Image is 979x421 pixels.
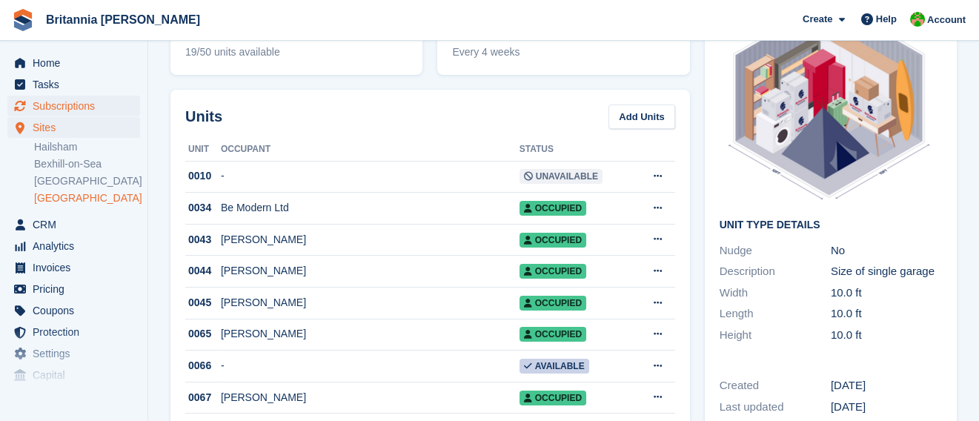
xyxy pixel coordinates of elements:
a: menu [7,236,140,256]
div: [DATE] [831,377,942,394]
a: menu [7,300,140,321]
div: Created [720,377,831,394]
span: Tasks [33,74,122,95]
div: 0043 [185,232,221,248]
span: Create [803,12,832,27]
a: [GEOGRAPHIC_DATA] [34,174,140,188]
th: Status [520,138,633,162]
span: Protection [33,322,122,342]
a: menu [7,74,140,95]
span: Available [520,359,589,374]
div: Description [720,263,831,280]
div: 0065 [185,326,221,342]
th: Unit [185,138,221,162]
span: Help [876,12,897,27]
span: Sites [33,117,122,138]
div: [PERSON_NAME] [221,295,520,311]
span: Coupons [33,300,122,321]
div: [PERSON_NAME] [221,390,520,405]
div: 0044 [185,263,221,279]
span: Occupied [520,264,586,279]
div: 10.0 ft [831,305,942,322]
a: Hailsham [34,140,140,154]
div: [PERSON_NAME] [221,326,520,342]
a: menu [7,365,140,385]
a: menu [7,343,140,364]
span: Occupied [520,233,586,248]
a: menu [7,279,140,299]
span: Occupied [520,201,586,216]
span: Occupied [520,327,586,342]
a: menu [7,96,140,116]
span: Occupied [520,296,586,311]
img: Wendy Thorp [910,12,925,27]
div: [DATE] [831,399,942,416]
div: No [831,242,942,259]
th: Occupant [221,138,520,162]
a: Add Units [608,105,674,129]
div: 0034 [185,200,221,216]
td: - [221,161,520,193]
div: 0010 [185,168,221,184]
h2: Units [185,105,222,127]
a: Britannia [PERSON_NAME] [40,7,206,32]
span: Account [927,13,966,27]
div: [PERSON_NAME] [221,263,520,279]
h2: Unit Type details [720,219,942,231]
div: [PERSON_NAME] [221,232,520,248]
span: Home [33,53,122,73]
div: 0066 [185,358,221,374]
div: 10.0 ft [831,327,942,344]
div: 0045 [185,295,221,311]
div: Be Modern Ltd [221,200,520,216]
a: [GEOGRAPHIC_DATA] [34,191,140,205]
div: Length [720,305,831,322]
span: Pricing [33,279,122,299]
a: menu [7,53,140,73]
span: Subscriptions [33,96,122,116]
div: 10.0 ft [831,285,942,302]
div: Size of single garage [831,263,942,280]
a: Bexhill-on-Sea [34,157,140,171]
span: Settings [33,343,122,364]
span: Unavailable [520,169,603,184]
div: 0067 [185,390,221,405]
span: Capital [33,365,122,385]
span: CRM [33,214,122,235]
a: menu [7,257,140,278]
div: Width [720,285,831,302]
span: Analytics [33,236,122,256]
span: Every 4 weeks [452,44,674,60]
span: Invoices [33,257,122,278]
td: - [221,351,520,382]
a: menu [7,117,140,138]
a: menu [7,322,140,342]
span: 19/50 units available [185,44,408,60]
div: Nudge [720,242,831,259]
div: Height [720,327,831,344]
img: stora-icon-8386f47178a22dfd0bd8f6a31ec36ba5ce8667c1dd55bd0f319d3a0aa187defe.svg [12,9,34,31]
div: Last updated [720,399,831,416]
span: Occupied [520,391,586,405]
a: menu [7,214,140,235]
